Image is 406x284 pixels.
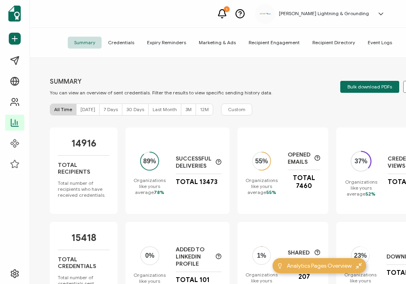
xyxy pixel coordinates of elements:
button: Custom [221,104,252,116]
span: 52% [365,191,375,197]
p: 14916 [71,137,96,149]
span: Summary [68,37,102,49]
div: 1 [224,6,229,12]
p: Organizations like yours average [245,177,278,195]
p: Total number of recipients who have received credentials. [58,180,110,198]
p: 15418 [71,232,96,244]
p: Total Recipients [58,162,110,175]
img: aadcaf15-e79d-49df-9673-3fc76e3576c2.png [259,12,271,15]
span: All Time [54,106,72,112]
iframe: Chat Widget [366,246,406,284]
span: [DATE] [80,106,95,112]
span: Last Month [153,106,177,112]
p: Opened Emails [288,151,310,166]
h5: [PERSON_NAME] Lightning & Grounding [279,11,369,16]
p: Added to LinkedIn Profile [176,246,212,268]
span: Event Logs [361,37,398,49]
span: 7 Days [104,106,118,112]
p: Organizations like yours average [344,179,378,197]
span: 55% [266,189,276,195]
p: Organizations like yours average [133,177,166,195]
p: You can view an overview of sent credentials. Filter the results to view specific sending history... [50,90,273,96]
p: SUMMARY [50,78,273,86]
span: Custom [228,106,245,113]
span: Recipient Directory [306,37,361,49]
span: Credentials [102,37,141,49]
span: 78% [154,189,164,195]
span: Bulk download PDFs [347,84,392,89]
span: 12M [200,106,209,112]
span: Analytics Pages Overview [287,262,352,270]
p: Total 101 [176,276,210,284]
span: 3M [185,106,192,112]
p: Shared [288,249,310,257]
p: Successful Deliveries [176,155,212,170]
span: Recipient Engagement [242,37,306,49]
span: 30 Days [126,106,144,112]
p: Total 7460 [288,174,320,190]
p: Total 13473 [176,178,218,186]
img: sertifier-logomark-colored.svg [8,6,21,22]
span: Marketing & Ads [192,37,242,49]
span: Expiry Reminders [141,37,192,49]
button: Bulk download PDFs [340,81,399,93]
p: Total Credentials [58,256,110,270]
img: minimize-icon.svg [356,263,362,269]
